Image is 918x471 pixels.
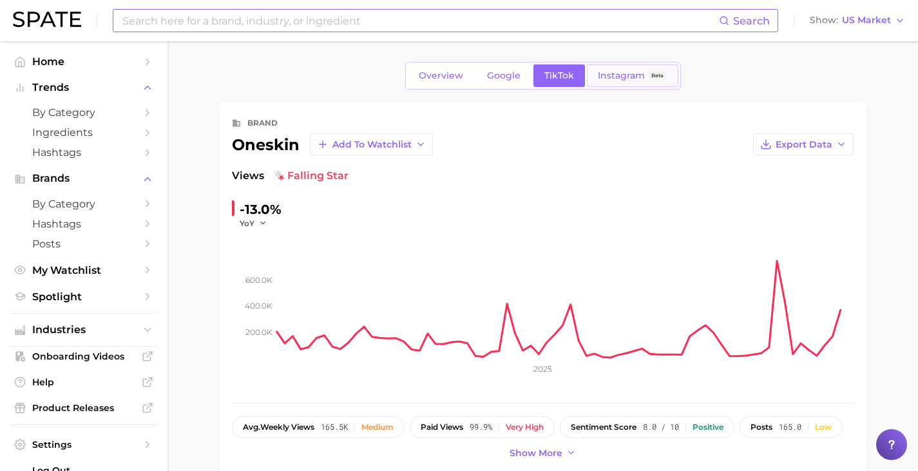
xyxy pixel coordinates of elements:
[506,445,580,462] button: Show more
[733,15,770,27] span: Search
[232,133,433,155] div: oneskin
[10,234,157,254] a: Posts
[587,64,678,87] a: InstagramBeta
[598,70,645,81] span: Instagram
[274,168,349,184] span: falling star
[753,133,854,155] button: Export Data
[32,146,135,159] span: Hashtags
[571,423,636,432] span: sentiment score
[247,115,278,131] div: brand
[332,139,412,150] span: Add to Watchlist
[32,106,135,119] span: by Category
[10,398,157,418] a: Product Releases
[693,423,723,432] div: Positive
[10,78,157,97] button: Trends
[121,10,719,32] input: Search here for a brand, industry, or ingredient
[410,416,555,438] button: paid views99.9%Very high
[10,142,157,162] a: Hashtags
[32,198,135,210] span: by Category
[243,423,314,432] span: weekly views
[32,126,135,139] span: Ingredients
[10,260,157,280] a: My Watchlist
[240,218,267,229] button: YoY
[751,423,772,432] span: posts
[643,423,679,432] span: 8.0 / 10
[487,70,521,81] span: Google
[10,287,157,307] a: Spotlight
[240,199,282,220] div: -13.0%
[408,64,474,87] a: Overview
[10,435,157,454] a: Settings
[32,324,135,336] span: Industries
[32,55,135,68] span: Home
[533,64,585,87] a: TikTok
[776,139,832,150] span: Export Data
[10,169,157,188] button: Brands
[321,423,348,432] span: 165.5k
[651,70,664,81] span: Beta
[10,194,157,214] a: by Category
[232,416,405,438] button: avg.weekly views165.5kMedium
[476,64,531,87] a: Google
[240,218,254,229] span: YoY
[10,320,157,340] button: Industries
[506,423,544,432] div: Very high
[10,102,157,122] a: by Category
[419,70,463,81] span: Overview
[361,423,394,432] div: Medium
[842,17,891,24] span: US Market
[807,12,908,29] button: ShowUS Market
[10,122,157,142] a: Ingredients
[32,238,135,250] span: Posts
[232,168,264,184] span: Views
[245,327,273,337] tspan: 200.0k
[740,416,843,438] button: posts165.0Low
[274,171,285,181] img: falling star
[32,173,135,184] span: Brands
[10,52,157,72] a: Home
[32,291,135,303] span: Spotlight
[779,423,801,432] span: 165.0
[510,448,562,459] span: Show more
[533,364,552,374] tspan: 2025
[421,423,463,432] span: paid views
[32,264,135,276] span: My Watchlist
[815,423,832,432] div: Low
[10,214,157,234] a: Hashtags
[13,12,81,27] img: SPATE
[10,347,157,366] a: Onboarding Videos
[245,275,273,285] tspan: 600.0k
[32,218,135,230] span: Hashtags
[10,372,157,392] a: Help
[544,70,574,81] span: TikTok
[32,82,135,93] span: Trends
[32,376,135,388] span: Help
[32,439,135,450] span: Settings
[32,402,135,414] span: Product Releases
[810,17,838,24] span: Show
[310,133,433,155] button: Add to Watchlist
[32,351,135,362] span: Onboarding Videos
[560,416,734,438] button: sentiment score8.0 / 10Positive
[243,422,260,432] abbr: average
[245,301,273,311] tspan: 400.0k
[470,423,492,432] span: 99.9%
